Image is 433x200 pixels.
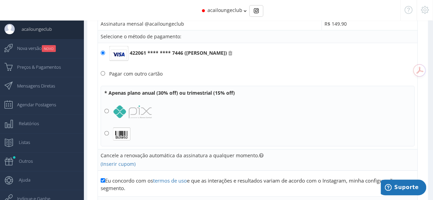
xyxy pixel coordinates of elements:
[101,33,415,40] div: Selecione o método de pagamento:
[12,115,39,132] span: Relatórios
[101,152,264,159] label: Cancele a renovação automática da assinatura a qualquer momento.
[381,179,426,197] iframe: Abre um widget para que você possa encontrar mais informações
[10,40,56,57] span: Nova versão
[113,127,130,141] img: boleto_icon.png
[4,24,15,34] img: User Image
[101,177,415,192] label: Eu concordo com os e que as interações e resultados variam de acordo com o Instagram, minha confi...
[42,45,56,52] small: NOVO
[109,70,163,77] div: Pagar com outro cartão
[153,177,187,184] a: termos de uso
[98,18,322,30] td: Assinatura mensal @acailoungeclub
[113,105,152,119] img: logo_pix.png
[101,178,105,183] input: Eu concordo com ostermos de usoe que as interações e resultados variam de acordo com o Instagram,...
[324,21,347,27] span: R$ 149.90
[10,96,56,113] span: Agendar Postagens
[254,8,259,13] img: Instagram_simple_icon.svg
[10,58,61,76] span: Preços & Pagamentos
[249,5,263,17] div: Basic example
[15,21,52,38] span: acailoungeclub
[12,152,33,170] span: Outros
[207,7,242,13] span: acailoungeclub
[10,77,55,94] span: Mensagens Diretas
[101,71,105,76] input: Pagar com outro cartão
[12,171,30,188] span: Ajuda
[12,134,30,151] span: Listas
[104,90,235,96] b: * Apenas plano anual (30% off) ou trimestrial (15% off)
[109,46,128,61] img: visa.png
[101,161,136,167] a: (Inserir cupom)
